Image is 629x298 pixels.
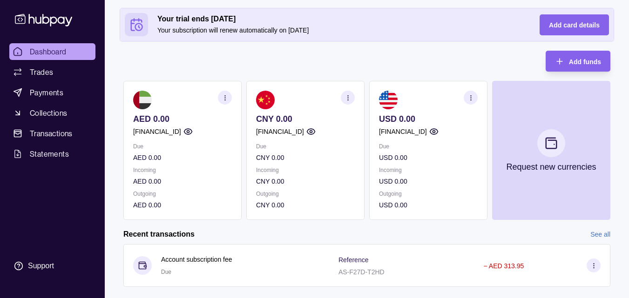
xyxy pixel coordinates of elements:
[157,25,521,35] p: Your subscription will renew automatically on [DATE]
[379,176,478,186] p: USD 0.00
[133,189,232,199] p: Outgoing
[133,165,232,175] p: Incoming
[549,21,600,29] span: Add card details
[30,46,67,57] span: Dashboard
[590,229,610,239] a: See all
[9,105,95,121] a: Collections
[133,200,232,210] p: AED 0.00
[256,141,355,152] p: Due
[123,229,195,239] h2: Recent transactions
[9,146,95,162] a: Statements
[379,114,478,124] p: USD 0.00
[569,58,601,66] span: Add funds
[483,262,524,270] p: − AED 313.95
[338,268,385,276] p: AS-F27D-T2HD
[133,91,152,109] img: ae
[133,114,232,124] p: AED 0.00
[30,66,53,78] span: Trades
[133,152,232,163] p: AED 0.00
[161,254,232,265] p: Account subscription fee
[9,125,95,142] a: Transactions
[256,176,355,186] p: CNY 0.00
[338,256,369,264] p: Reference
[379,141,478,152] p: Due
[256,189,355,199] p: Outgoing
[379,91,398,109] img: us
[379,189,478,199] p: Outgoing
[256,114,355,124] p: CNY 0.00
[492,81,610,220] button: Request new currencies
[379,126,427,137] p: [FINANCIAL_ID]
[133,126,181,137] p: [FINANCIAL_ID]
[546,51,610,72] button: Add funds
[256,200,355,210] p: CNY 0.00
[9,64,95,80] a: Trades
[9,256,95,276] a: Support
[9,43,95,60] a: Dashboard
[256,165,355,175] p: Incoming
[30,148,69,159] span: Statements
[256,126,304,137] p: [FINANCIAL_ID]
[133,141,232,152] p: Due
[133,176,232,186] p: AED 0.00
[256,152,355,163] p: CNY 0.00
[379,152,478,163] p: USD 0.00
[30,107,67,119] span: Collections
[161,269,171,275] span: Due
[28,261,54,271] div: Support
[256,91,275,109] img: cn
[379,200,478,210] p: USD 0.00
[30,87,63,98] span: Payments
[9,84,95,101] a: Payments
[30,128,73,139] span: Transactions
[540,14,609,35] button: Add card details
[506,162,596,172] p: Request new currencies
[157,14,521,24] h2: Your trial ends [DATE]
[379,165,478,175] p: Incoming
